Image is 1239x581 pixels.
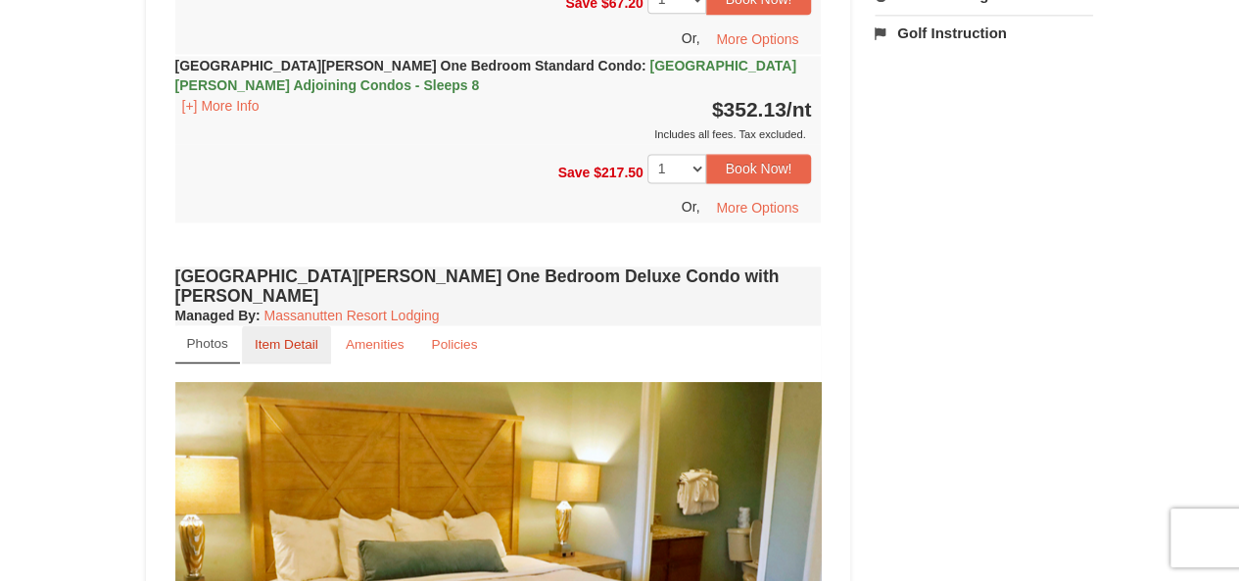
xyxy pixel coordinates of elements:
span: Or, [682,29,700,45]
button: More Options [703,193,811,222]
small: Amenities [346,337,405,352]
a: Photos [175,325,240,363]
span: $217.50 [594,164,643,179]
small: Photos [187,336,228,351]
div: Includes all fees. Tax excluded. [175,124,812,144]
span: Managed By [175,308,256,323]
a: Massanutten Resort Lodging [264,308,440,323]
button: More Options [703,24,811,54]
span: Save [557,164,590,179]
a: Item Detail [242,325,331,363]
a: Policies [418,325,490,363]
span: /nt [786,98,812,121]
h4: [GEOGRAPHIC_DATA][PERSON_NAME] One Bedroom Deluxe Condo with [PERSON_NAME] [175,266,822,306]
a: Golf Instruction [875,15,1093,51]
span: : [642,58,646,73]
button: Book Now! [706,154,812,183]
span: Or, [682,199,700,215]
span: [GEOGRAPHIC_DATA][PERSON_NAME] Adjoining Condos - Sleeps 8 [175,58,796,93]
strong: : [175,308,261,323]
span: $352.13 [712,98,786,121]
a: Amenities [333,325,417,363]
small: Policies [431,337,477,352]
strong: [GEOGRAPHIC_DATA][PERSON_NAME] One Bedroom Standard Condo [175,58,796,93]
button: [+] More Info [175,95,266,117]
small: Item Detail [255,337,318,352]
